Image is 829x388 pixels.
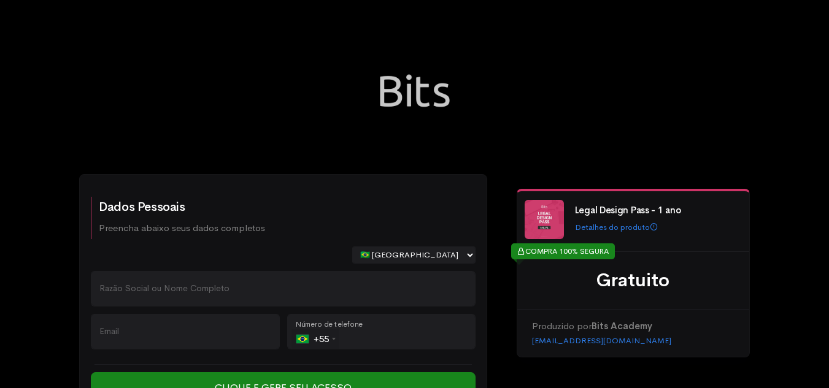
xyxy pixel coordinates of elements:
[296,329,339,349] div: +55
[91,271,476,306] input: Nome Completo
[99,221,265,235] p: Preencha abaixo seus dados completos
[575,222,658,232] a: Detalhes do produto
[99,200,265,214] h2: Dados Pessoais
[532,335,671,346] a: [EMAIL_ADDRESS][DOMAIN_NAME]
[532,267,735,294] div: Gratuito
[91,314,280,349] input: Email
[525,200,564,239] img: LEGAL%20DESIGN_Ementa%20Banco%20Semear%20(600%C2%A0%C3%97%C2%A0600%C2%A0px)%20(1).png
[353,29,476,152] img: Bits Academy
[575,205,738,216] h4: Legal Design Pass - 1 ano
[532,319,735,333] p: Produzido por
[511,243,615,259] div: COMPRA 100% SEGURA
[592,320,652,332] strong: Bits Academy
[291,329,339,349] div: Brazil (Brasil): +55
